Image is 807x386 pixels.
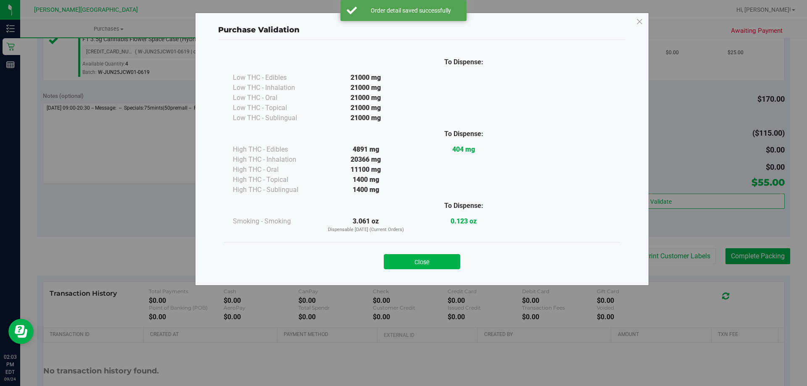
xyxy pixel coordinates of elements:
[415,57,513,67] div: To Dispense:
[317,113,415,123] div: 21000 mg
[233,93,317,103] div: Low THC - Oral
[218,25,300,34] span: Purchase Validation
[361,6,460,15] div: Order detail saved successfully
[317,83,415,93] div: 21000 mg
[317,185,415,195] div: 1400 mg
[317,155,415,165] div: 20366 mg
[317,144,415,155] div: 4891 mg
[233,165,317,175] div: High THC - Oral
[233,103,317,113] div: Low THC - Topical
[384,254,460,269] button: Close
[233,73,317,83] div: Low THC - Edibles
[317,226,415,234] p: Dispensable [DATE] (Current Orders)
[317,216,415,234] div: 3.061 oz
[452,145,475,153] strong: 404 mg
[8,319,34,344] iframe: Resource center
[233,175,317,185] div: High THC - Topical
[317,175,415,185] div: 1400 mg
[317,73,415,83] div: 21000 mg
[317,103,415,113] div: 21000 mg
[317,165,415,175] div: 11100 mg
[233,83,317,93] div: Low THC - Inhalation
[415,129,513,139] div: To Dispense:
[233,155,317,165] div: High THC - Inhalation
[233,144,317,155] div: High THC - Edibles
[233,216,317,226] div: Smoking - Smoking
[317,93,415,103] div: 21000 mg
[451,217,477,225] strong: 0.123 oz
[233,113,317,123] div: Low THC - Sublingual
[415,201,513,211] div: To Dispense:
[233,185,317,195] div: High THC - Sublingual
